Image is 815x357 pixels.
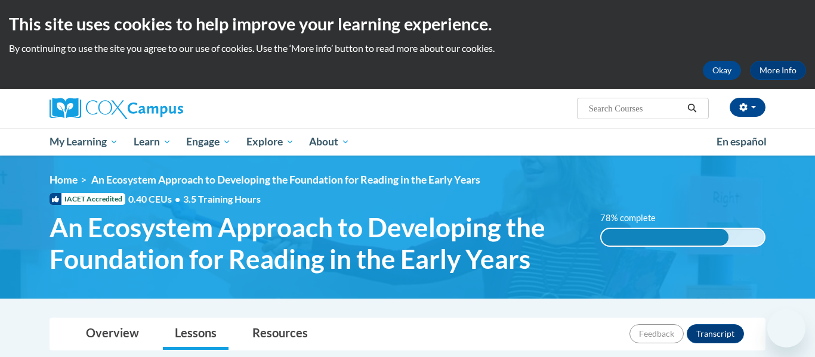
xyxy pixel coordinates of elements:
span: En español [717,135,767,148]
a: Learn [126,128,179,156]
button: Search [683,101,701,116]
iframe: Button to launch messaging window [767,309,805,347]
span: About [309,135,350,149]
input: Search Courses [588,101,683,116]
a: Explore [239,128,302,156]
a: Lessons [163,318,229,350]
a: Engage [178,128,239,156]
a: My Learning [42,128,126,156]
a: Cox Campus [50,98,276,119]
span: An Ecosystem Approach to Developing the Foundation for Reading in the Early Years [50,212,582,275]
label: 78% complete [600,212,669,225]
div: 78% complete [601,229,728,246]
button: Transcript [687,324,744,343]
span: IACET Accredited [50,193,125,205]
p: By continuing to use the site you agree to our use of cookies. Use the ‘More info’ button to read... [9,42,806,55]
h2: This site uses cookies to help improve your learning experience. [9,12,806,36]
img: Cox Campus [50,98,183,119]
button: Account Settings [730,98,765,117]
a: En español [709,129,774,154]
a: Resources [240,318,320,350]
button: Okay [703,61,741,80]
span: My Learning [50,135,118,149]
button: Feedback [629,324,684,343]
div: Main menu [32,128,783,156]
span: Explore [246,135,294,149]
span: 0.40 CEUs [128,193,183,206]
a: Overview [74,318,151,350]
span: Learn [134,135,171,149]
a: About [302,128,358,156]
span: Engage [186,135,231,149]
span: 3.5 Training Hours [183,193,261,204]
span: An Ecosystem Approach to Developing the Foundation for Reading in the Early Years [91,173,480,186]
a: More Info [750,61,806,80]
span: • [175,193,180,204]
a: Home [50,173,78,186]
